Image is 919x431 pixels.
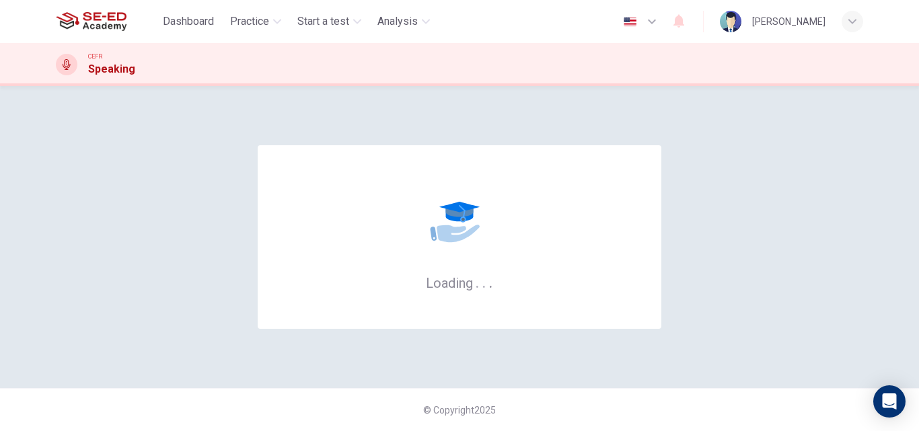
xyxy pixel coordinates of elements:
[230,13,269,30] span: Practice
[426,274,493,291] h6: Loading
[157,9,219,34] button: Dashboard
[88,52,102,61] span: CEFR
[482,270,486,292] h6: .
[720,11,741,32] img: Profile picture
[377,13,418,30] span: Analysis
[163,13,214,30] span: Dashboard
[752,13,825,30] div: [PERSON_NAME]
[475,270,480,292] h6: .
[423,405,496,416] span: © Copyright 2025
[622,17,638,27] img: en
[56,8,126,35] img: SE-ED Academy logo
[225,9,287,34] button: Practice
[297,13,349,30] span: Start a test
[292,9,367,34] button: Start a test
[488,270,493,292] h6: .
[372,9,435,34] button: Analysis
[56,8,157,35] a: SE-ED Academy logo
[873,385,906,418] div: Open Intercom Messenger
[88,61,135,77] h1: Speaking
